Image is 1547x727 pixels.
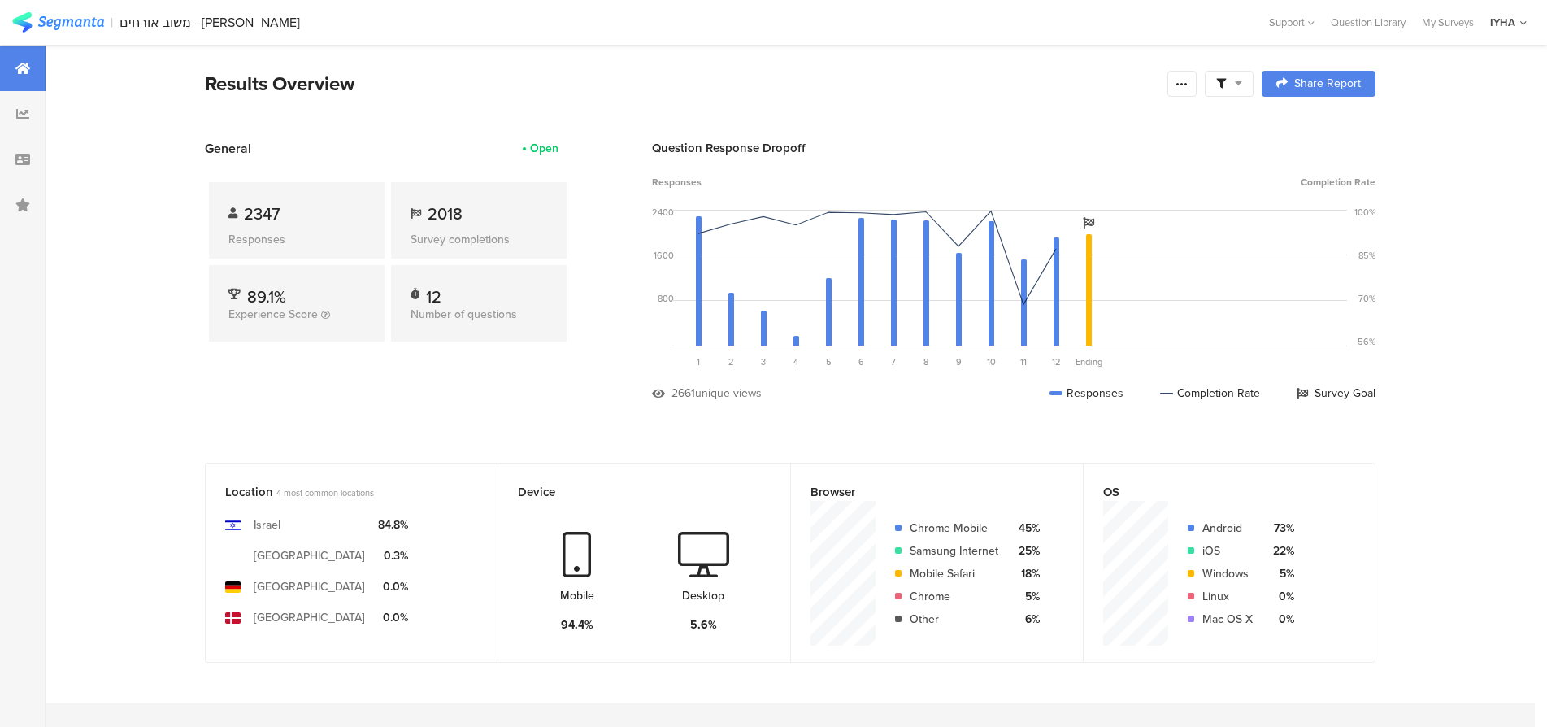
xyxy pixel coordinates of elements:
div: Mobile [560,587,594,604]
div: 22% [1266,542,1294,559]
span: 4 most common locations [276,486,374,499]
div: | [111,13,113,32]
div: OS [1103,483,1328,501]
div: Chrome [910,588,998,605]
span: 2018 [428,202,463,226]
div: Desktop [682,587,724,604]
div: [GEOGRAPHIC_DATA] [254,578,365,595]
span: 7 [891,355,896,368]
span: 4 [793,355,798,368]
div: Mobile Safari [910,565,998,582]
div: unique views [695,385,762,402]
div: Survey Goal [1297,385,1375,402]
div: Location [225,483,451,501]
div: 2661 [671,385,695,402]
div: 100% [1354,206,1375,219]
span: 89.1% [247,285,286,309]
div: iOS [1202,542,1253,559]
span: 10 [987,355,996,368]
span: 1 [697,355,700,368]
a: My Surveys [1414,15,1482,30]
div: 56% [1358,335,1375,348]
div: Android [1202,520,1253,537]
span: 2 [728,355,734,368]
div: Support [1269,10,1315,35]
span: Responses [652,175,702,189]
div: 1600 [654,249,674,262]
div: Open [530,140,558,157]
div: Linux [1202,588,1253,605]
div: 0.0% [378,578,408,595]
div: 5.6% [690,616,717,633]
div: Responses [228,231,365,248]
span: 12 [1052,355,1061,368]
span: 9 [956,355,962,368]
div: 2400 [652,206,674,219]
a: Question Library [1323,15,1414,30]
div: 6% [1011,611,1040,628]
div: 0% [1266,588,1294,605]
span: 3 [761,355,766,368]
div: 84.8% [378,516,408,533]
div: 12 [426,285,441,301]
div: Completion Rate [1160,385,1260,402]
span: Number of questions [411,306,517,323]
div: 0.3% [378,547,408,564]
img: segmanta logo [12,12,104,33]
span: 2347 [244,202,280,226]
span: 11 [1020,355,1027,368]
i: Survey Goal [1083,217,1094,229]
div: 5% [1011,588,1040,605]
div: 0.0% [378,609,408,626]
div: 5% [1266,565,1294,582]
div: Question Response Dropoff [652,139,1375,157]
div: Responses [1049,385,1123,402]
span: Completion Rate [1301,175,1375,189]
div: Other [910,611,998,628]
div: 73% [1266,520,1294,537]
div: Device [518,483,744,501]
span: Share Report [1294,78,1361,89]
div: IYHA [1490,15,1515,30]
div: [GEOGRAPHIC_DATA] [254,609,365,626]
span: General [205,139,251,158]
div: Results Overview [205,69,1159,98]
div: Windows [1202,565,1253,582]
div: משוב אורחים - [PERSON_NAME] [120,15,300,30]
span: 8 [923,355,928,368]
span: Experience Score [228,306,318,323]
div: Israel [254,516,280,533]
div: 25% [1011,542,1040,559]
div: Samsung Internet [910,542,998,559]
span: 5 [826,355,832,368]
div: 800 [658,292,674,305]
div: Ending [1072,355,1105,368]
div: Chrome Mobile [910,520,998,537]
span: 6 [858,355,864,368]
div: Mac OS X [1202,611,1253,628]
div: 0% [1266,611,1294,628]
div: 18% [1011,565,1040,582]
div: Survey completions [411,231,547,248]
div: 45% [1011,520,1040,537]
div: [GEOGRAPHIC_DATA] [254,547,365,564]
div: 94.4% [561,616,593,633]
div: 85% [1358,249,1375,262]
div: Browser [810,483,1036,501]
div: 70% [1358,292,1375,305]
